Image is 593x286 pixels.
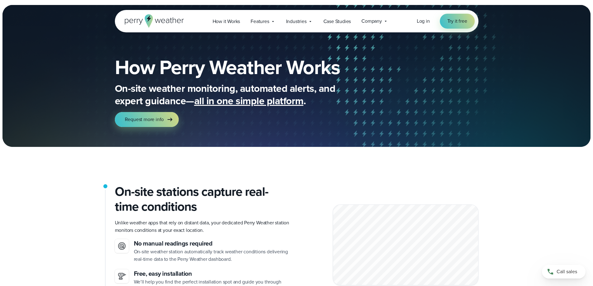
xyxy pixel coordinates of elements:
[557,268,577,275] span: Call sales
[361,17,382,25] span: Company
[115,184,292,214] h2: On-site stations capture real-time conditions
[115,219,292,234] p: Unlike weather apps that rely on distant data, your dedicated Perry Weather station monitors cond...
[115,57,385,77] h1: How Perry Weather Works
[194,93,304,108] span: all in one simple platform
[134,269,292,278] h3: Free, easy installation
[417,17,430,25] a: Log in
[251,18,269,25] span: Features
[207,15,246,28] a: How it Works
[115,82,364,107] p: On-site weather monitoring, automated alerts, and expert guidance— .
[213,18,240,25] span: How it Works
[447,17,467,25] span: Try it free
[125,116,164,123] span: Request more info
[134,248,292,263] p: On-site weather station automatically track weather conditions delivering real-time data to the P...
[440,14,475,29] a: Try it free
[318,15,356,28] a: Case Studies
[134,239,292,248] h3: No manual readings required
[542,265,586,279] a: Call sales
[286,18,307,25] span: Industries
[323,18,351,25] span: Case Studies
[115,112,179,127] a: Request more info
